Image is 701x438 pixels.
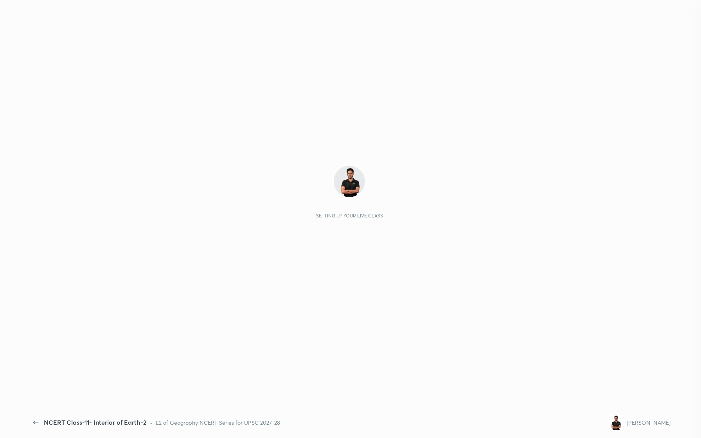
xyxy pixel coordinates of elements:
div: Setting up your live class [316,213,383,219]
img: 619d4b52d3954583839770b7a0001f09.file [334,166,365,197]
div: • [150,418,153,427]
img: 619d4b52d3954583839770b7a0001f09.file [608,415,624,430]
div: NCERT Class-11- Interior of Earth-2 [44,418,147,427]
div: [PERSON_NAME] [627,418,670,427]
div: L2 of Geography NCERT Series for UPSC 2027-28 [156,418,280,427]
